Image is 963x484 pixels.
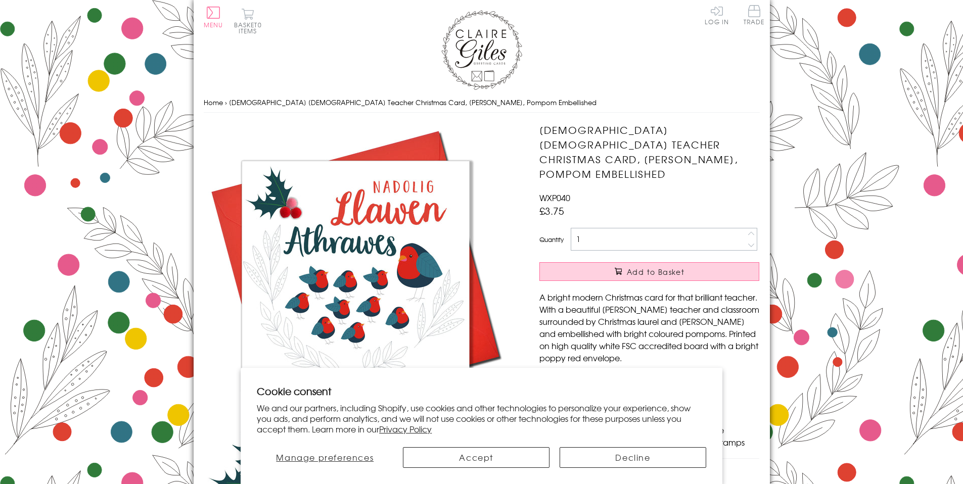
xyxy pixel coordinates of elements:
[627,267,684,277] span: Add to Basket
[403,447,549,468] button: Accept
[744,5,765,27] a: Trade
[204,20,223,29] span: Menu
[204,7,223,28] button: Menu
[539,262,759,281] button: Add to Basket
[539,204,564,218] span: £3.75
[257,403,706,434] p: We and our partners, including Shopify, use cookies and other technologies to personalize your ex...
[705,5,729,25] a: Log In
[204,92,760,113] nav: breadcrumbs
[276,451,374,463] span: Manage preferences
[204,123,507,426] img: Welsh Female Teacher Christmas Card, Nadolig Llawen Athrawes, Pompom Embellished
[379,423,432,435] a: Privacy Policy
[257,447,393,468] button: Manage preferences
[539,291,759,364] p: A bright modern Christmas card for that brilliant teacher. With a beautiful [PERSON_NAME] teacher...
[539,191,570,204] span: WXP040
[234,8,262,34] button: Basket0 items
[560,447,706,468] button: Decline
[229,98,597,107] span: [DEMOGRAPHIC_DATA] [DEMOGRAPHIC_DATA] Teacher Christmas Card, [PERSON_NAME], Pompom Embellished
[744,5,765,25] span: Trade
[204,98,223,107] a: Home
[539,123,759,181] h1: [DEMOGRAPHIC_DATA] [DEMOGRAPHIC_DATA] Teacher Christmas Card, [PERSON_NAME], Pompom Embellished
[225,98,227,107] span: ›
[257,384,706,398] h2: Cookie consent
[239,20,262,35] span: 0 items
[441,10,522,90] img: Claire Giles Greetings Cards
[539,235,564,244] label: Quantity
